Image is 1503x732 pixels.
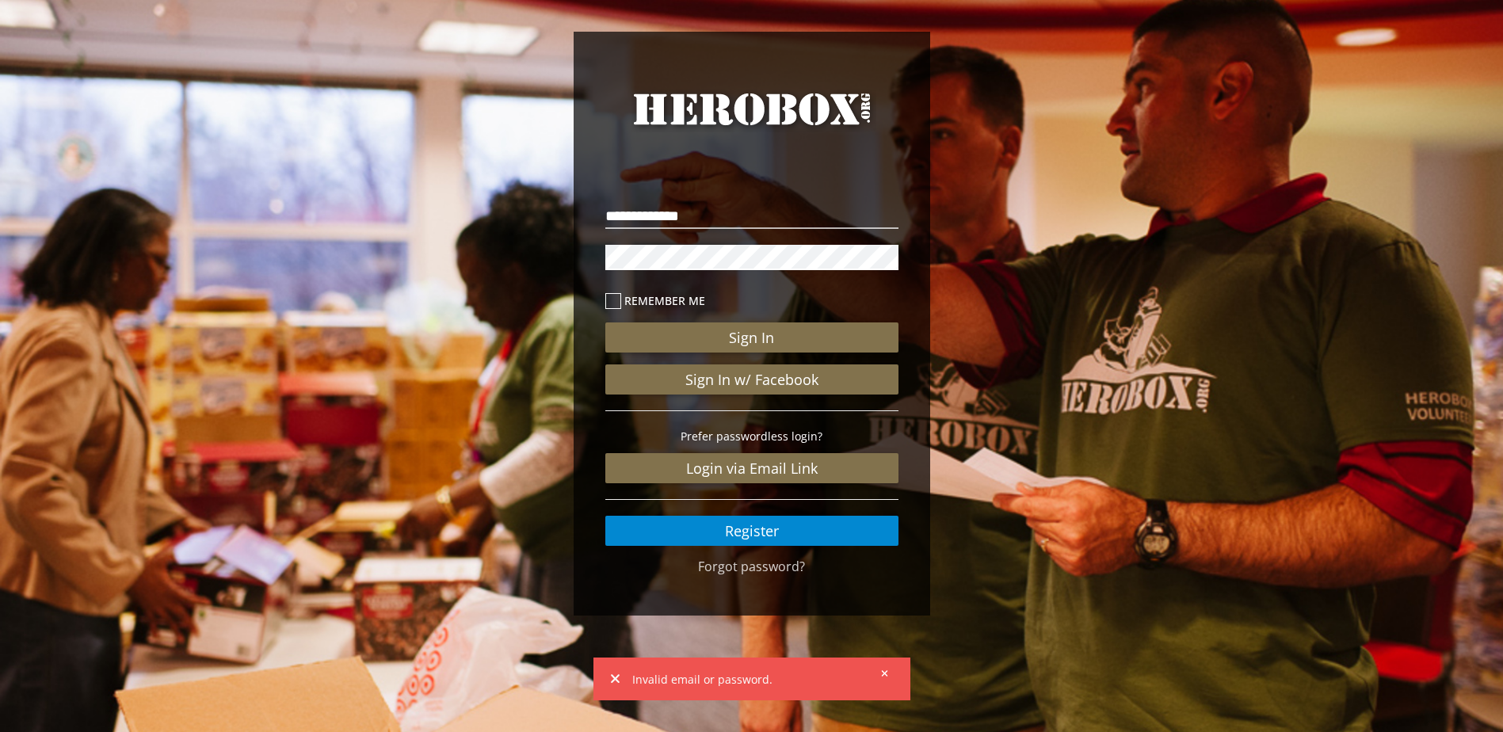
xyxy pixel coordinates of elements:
a: Sign In w/ Facebook [605,364,898,395]
span: Invalid email or password. [632,670,870,688]
a: Login via Email Link [605,453,898,483]
a: Register [605,516,898,546]
button: Sign In [605,322,898,353]
label: Remember me [605,292,898,310]
a: Forgot password? [698,558,805,575]
p: Prefer passwordless login? [605,427,898,445]
a: HeroBox [605,87,898,160]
